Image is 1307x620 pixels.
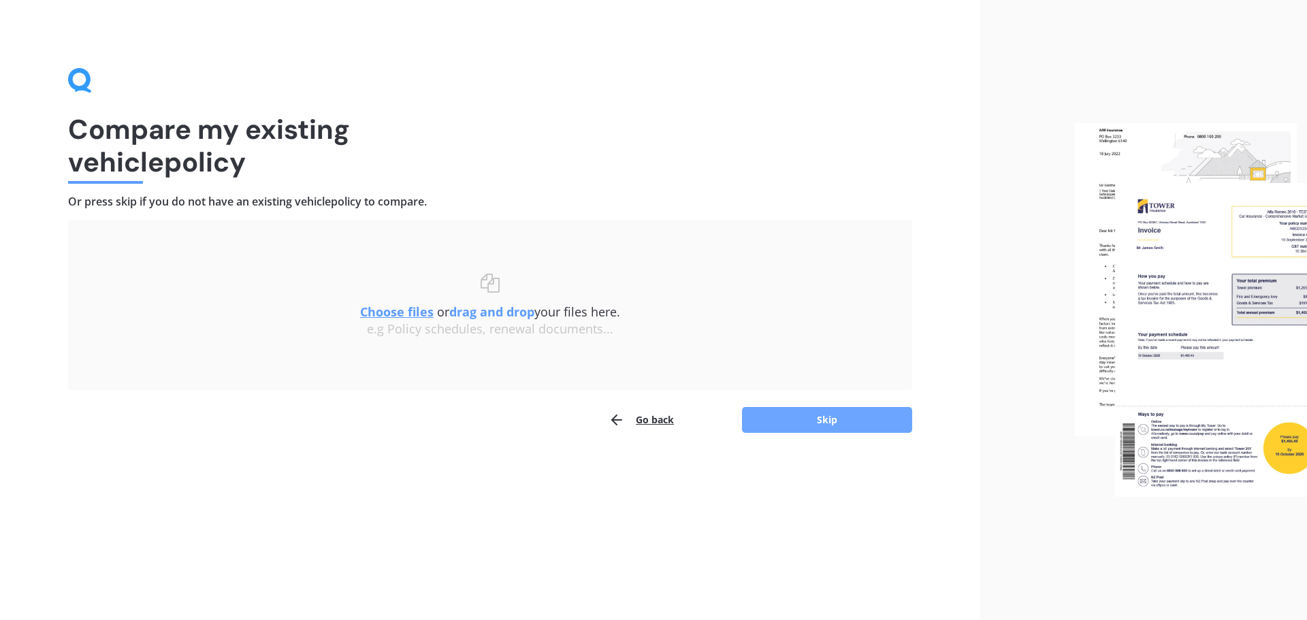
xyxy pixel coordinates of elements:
[449,304,534,320] b: drag and drop
[68,113,912,178] h1: Compare my existing vehicle policy
[95,322,885,337] div: e.g Policy schedules, renewal documents...
[742,407,912,433] button: Skip
[1075,123,1307,497] img: files.webp
[360,304,620,320] span: or your files here.
[609,406,674,434] button: Go back
[68,195,912,209] h4: Or press skip if you do not have an existing vehicle policy to compare.
[360,304,434,320] u: Choose files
